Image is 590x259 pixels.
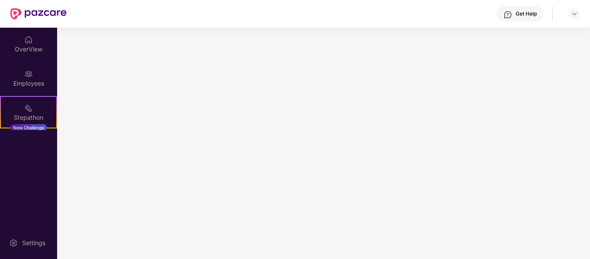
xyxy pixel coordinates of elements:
[24,35,33,44] img: svg+xml;base64,PHN2ZyBpZD0iSG9tZSIgeG1sbnM9Imh0dHA6Ly93d3cudzMub3JnLzIwMDAvc3ZnIiB3aWR0aD0iMjAiIG...
[10,124,47,131] div: New Challenge
[9,239,18,247] img: svg+xml;base64,PHN2ZyBpZD0iU2V0dGluZy0yMHgyMCIgeG1sbnM9Imh0dHA6Ly93d3cudzMub3JnLzIwMDAvc3ZnIiB3aW...
[571,10,578,17] img: svg+xml;base64,PHN2ZyBpZD0iRHJvcGRvd24tMzJ4MzIiIHhtbG5zPSJodHRwOi8vd3d3LnczLm9yZy8yMDAwL3N2ZyIgd2...
[24,70,33,78] img: svg+xml;base64,PHN2ZyBpZD0iRW1wbG95ZWVzIiB4bWxucz0iaHR0cDovL3d3dy53My5vcmcvMjAwMC9zdmciIHdpZHRoPS...
[503,10,512,19] img: svg+xml;base64,PHN2ZyBpZD0iSGVscC0zMngzMiIgeG1sbnM9Imh0dHA6Ly93d3cudzMub3JnLzIwMDAvc3ZnIiB3aWR0aD...
[516,10,537,17] div: Get Help
[10,8,67,19] img: New Pazcare Logo
[24,104,33,112] img: svg+xml;base64,PHN2ZyB4bWxucz0iaHR0cDovL3d3dy53My5vcmcvMjAwMC9zdmciIHdpZHRoPSIyMSIgaGVpZ2h0PSIyMC...
[1,113,56,122] div: Stepathon
[19,239,48,247] div: Settings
